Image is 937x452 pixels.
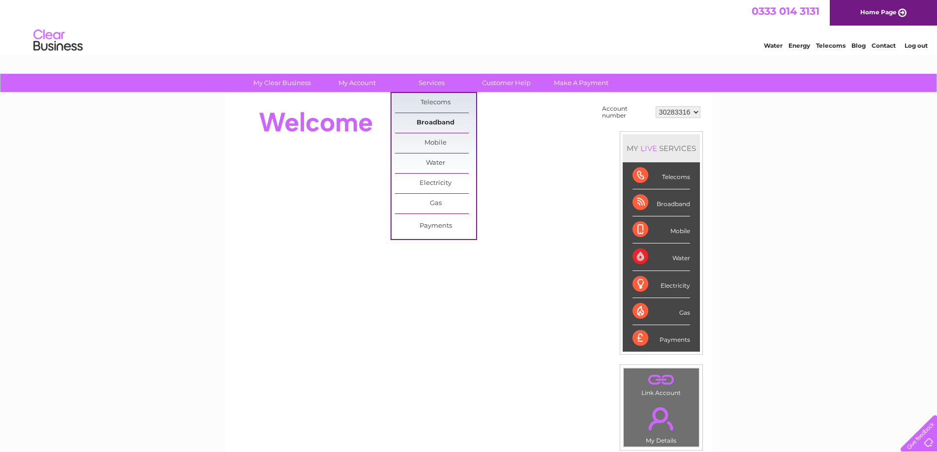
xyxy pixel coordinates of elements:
a: Customer Help [466,74,547,92]
div: LIVE [638,144,659,153]
div: MY SERVICES [623,134,700,162]
a: Broadband [395,113,476,133]
td: Account number [600,103,653,121]
a: Log out [905,42,928,49]
a: Telecoms [816,42,846,49]
a: Make A Payment [541,74,622,92]
img: logo.png [33,26,83,56]
a: Electricity [395,174,476,193]
a: . [626,371,696,388]
a: Blog [851,42,866,49]
a: Services [391,74,472,92]
a: Water [764,42,783,49]
a: My Account [316,74,397,92]
a: Contact [872,42,896,49]
div: Clear Business is a trading name of Verastar Limited (registered in [GEOGRAPHIC_DATA] No. 3667643... [237,5,701,48]
a: Energy [788,42,810,49]
a: Mobile [395,133,476,153]
div: Mobile [633,216,690,243]
div: Electricity [633,271,690,298]
a: . [626,401,696,436]
div: Water [633,243,690,271]
div: Broadband [633,189,690,216]
a: My Clear Business [242,74,323,92]
a: Water [395,153,476,173]
div: Telecoms [633,162,690,189]
div: Gas [633,298,690,325]
a: Payments [395,216,476,236]
a: 0333 014 3131 [752,5,819,17]
td: Link Account [623,368,699,399]
div: Payments [633,325,690,352]
a: Telecoms [395,93,476,113]
td: My Details [623,399,699,447]
a: Gas [395,194,476,213]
